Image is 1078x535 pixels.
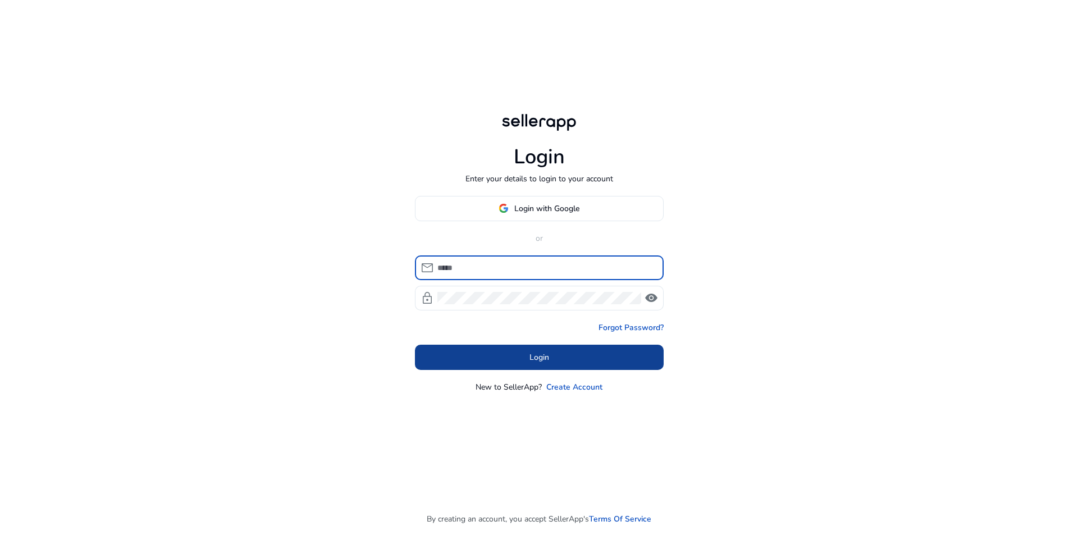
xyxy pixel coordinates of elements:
[415,196,664,221] button: Login with Google
[514,145,565,169] h1: Login
[546,381,602,393] a: Create Account
[415,232,664,244] p: or
[529,351,549,363] span: Login
[499,203,509,213] img: google-logo.svg
[465,173,613,185] p: Enter your details to login to your account
[645,291,658,305] span: visibility
[415,345,664,370] button: Login
[599,322,664,333] a: Forgot Password?
[476,381,542,393] p: New to SellerApp?
[421,291,434,305] span: lock
[421,261,434,275] span: mail
[514,203,579,214] span: Login with Google
[589,513,651,525] a: Terms Of Service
